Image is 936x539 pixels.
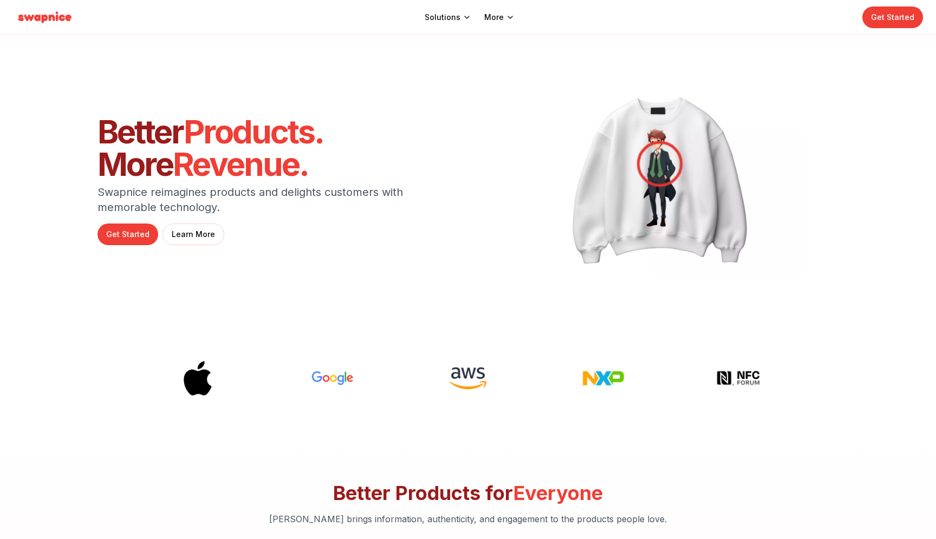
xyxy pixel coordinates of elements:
[425,12,471,23] button: Solutions
[513,481,603,505] span: Everyone
[162,224,224,245] a: Learn More
[516,87,803,274] img: Teddy Smart Plush Toy
[289,352,376,404] img: Google for Startups
[97,224,158,245] a: Get Started
[862,6,923,28] a: Get Started
[102,512,834,525] p: [PERSON_NAME] brings information, authenticity, and engagement to the products people love.
[97,115,455,180] h1: Better More
[173,144,308,183] span: Revenue.
[102,482,834,504] h2: Better Products for
[484,12,515,23] button: More
[560,352,647,404] img: NXP
[695,352,782,404] img: NFC Forum
[425,352,511,404] img: AWS
[97,185,422,215] p: Swapnice reimagines products and delights customers with memorable technology.
[13,9,76,26] img: Swapnice Logo
[154,352,241,404] img: Apple
[184,112,323,151] span: Products.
